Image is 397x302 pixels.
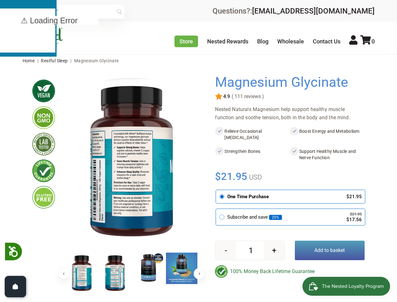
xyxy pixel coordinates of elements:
[295,241,365,260] button: Add to basket
[215,241,236,260] button: -
[290,127,365,142] li: Boost Energy and Metabolism
[215,265,228,278] img: badge-lifetimeguarantee-color.svg
[215,127,290,142] li: Relieve Occasional [MEDICAL_DATA]
[32,133,55,155] img: thirdpartytested
[223,94,230,99] span: 4.9
[230,94,264,99] span: ( 111 reviews )
[264,241,284,260] button: +
[23,5,124,19] input: Try "Sleeping"
[290,147,365,162] li: Support Healthy Muscle and Nerve Function
[277,38,304,45] a: Wholesale
[58,268,69,279] button: Previous
[174,36,198,47] a: Store
[215,265,365,278] div: 100% Money Back Lifetime Guarantee
[36,58,40,63] span: |
[212,7,375,15] div: Questions?:
[65,75,198,247] img: Magnesium Glycinate
[133,253,164,284] img: Magnesium Glycinate
[99,253,131,294] img: Magnesium Glycinate
[32,106,55,129] img: gmofree
[257,38,268,45] a: Blog
[215,75,361,90] h1: Magnesium Glycinate
[372,38,375,45] span: 0
[32,186,55,209] img: glutenfree
[32,159,55,182] img: lifetimeguarantee
[215,105,365,122] div: Nested Naturals Magnesium help support healthy muscle function and soothe tension, both in the bo...
[194,268,205,279] button: Next
[207,38,248,45] a: Nested Rewards
[166,253,197,284] img: Magnesium Glycinate
[69,58,73,63] span: |
[313,38,340,45] a: Contact Us
[247,173,262,181] span: USD
[74,58,119,63] span: Magnesium Glycinate
[302,277,391,296] iframe: Button to open loyalty program pop-up
[23,54,375,67] nav: breadcrumbs
[23,58,35,63] a: Home
[41,58,68,63] a: Restful Sleep
[215,147,290,162] li: Strengthen Bones
[32,80,55,102] img: vegan
[252,7,375,15] a: [EMAIL_ADDRESS][DOMAIN_NAME]
[5,276,26,297] button: Open
[215,170,247,183] span: $21.95
[215,93,223,100] img: star.svg
[360,38,375,45] a: 0
[66,253,97,294] img: Magnesium Glycinate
